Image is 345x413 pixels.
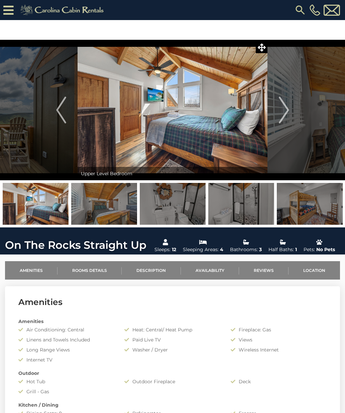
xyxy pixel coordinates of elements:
div: Air Conditioning: Central [13,326,119,333]
img: 167946785 [71,183,137,225]
div: Hot Tub [13,378,119,385]
button: Next [267,40,301,180]
a: Availability [181,261,239,280]
h3: Amenities [18,296,327,308]
button: Previous [44,40,78,180]
img: 167946786 [277,183,343,225]
div: Views [226,336,332,343]
a: Reviews [239,261,289,280]
div: Grill - Gas [13,388,119,395]
img: search-regular.svg [294,4,306,16]
a: Rooms Details [57,261,122,280]
img: arrow [56,97,66,123]
img: Khaki-logo.png [17,3,109,17]
div: Upper Level Bedroom [78,167,267,180]
a: Description [122,261,181,280]
div: Paid Live TV [119,336,225,343]
a: [PHONE_NUMBER] [308,4,322,16]
a: Amenities [5,261,57,280]
div: Heat: Central/ Heat Pump [119,326,225,333]
div: Fireplace: Gas [226,326,332,333]
div: Internet TV [13,356,119,363]
img: 167946780 [3,183,69,225]
div: Outdoor Fireplace [119,378,225,385]
img: 167946783 [140,183,206,225]
div: Deck [226,378,332,385]
div: Linens and Towels Included [13,336,119,343]
img: arrow [279,97,289,123]
div: Wireless Internet [226,346,332,353]
a: Location [289,261,340,280]
div: Long Range Views [13,346,119,353]
div: Outdoor [13,370,332,377]
div: Washer / Dryer [119,346,225,353]
div: Amenities [13,318,332,325]
div: Kitchen / Dining [13,402,332,408]
img: 167946784 [208,183,274,225]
